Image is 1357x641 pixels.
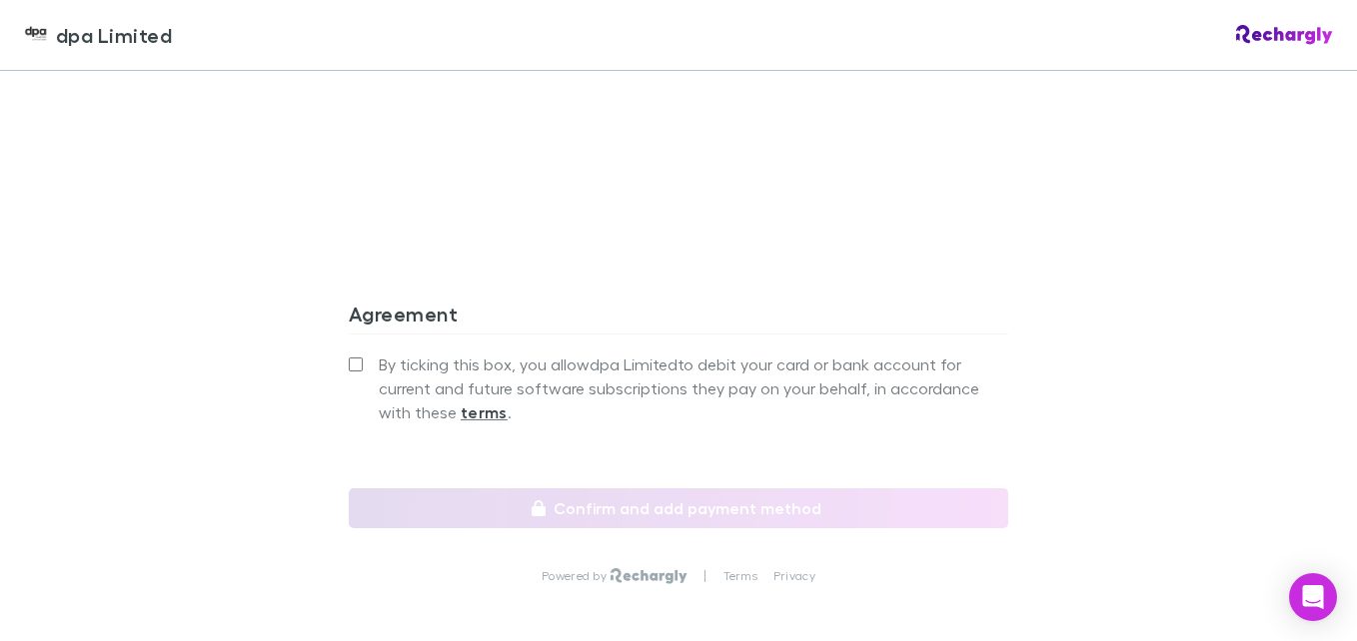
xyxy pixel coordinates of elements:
strong: terms [461,402,508,422]
button: Confirm and add payment method [349,488,1008,528]
div: Open Intercom Messenger [1289,573,1337,621]
img: Rechargly Logo [611,568,687,584]
p: Powered by [542,568,611,584]
span: By ticking this box, you allow dpa Limited to debit your card or bank account for current and fut... [379,352,1008,424]
img: dpa Limited's Logo [24,23,48,47]
img: Rechargly Logo [1236,25,1333,45]
h3: Agreement [349,302,1008,333]
a: Privacy [773,568,815,584]
p: | [703,568,706,584]
span: dpa Limited [56,20,172,50]
a: Terms [723,568,757,584]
